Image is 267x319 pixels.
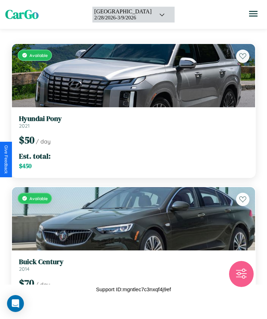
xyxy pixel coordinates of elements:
span: / day [36,138,51,145]
h3: Buick Century [19,257,248,266]
span: Est. total: [19,151,51,161]
div: [GEOGRAPHIC_DATA] [94,8,151,15]
div: 2 / 28 / 2026 - 3 / 9 / 2026 [94,15,151,21]
h3: Hyundai Pony [19,114,248,123]
span: Available [30,53,48,58]
p: Support ID: mgntlec7c3nxqf4j9ef [96,285,171,294]
span: $ 50 [19,133,34,147]
span: Available [30,196,48,201]
span: CarGo [5,6,39,23]
div: Give Feedback [4,145,8,174]
span: 2021 [19,123,30,129]
span: $ 70 [19,276,34,290]
a: Hyundai Pony2021 [19,114,248,129]
span: $ 450 [19,162,32,170]
a: Buick Century2014 [19,257,248,272]
div: Open Intercom Messenger [7,295,24,312]
span: / day [35,281,50,288]
span: 2014 [19,266,30,272]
